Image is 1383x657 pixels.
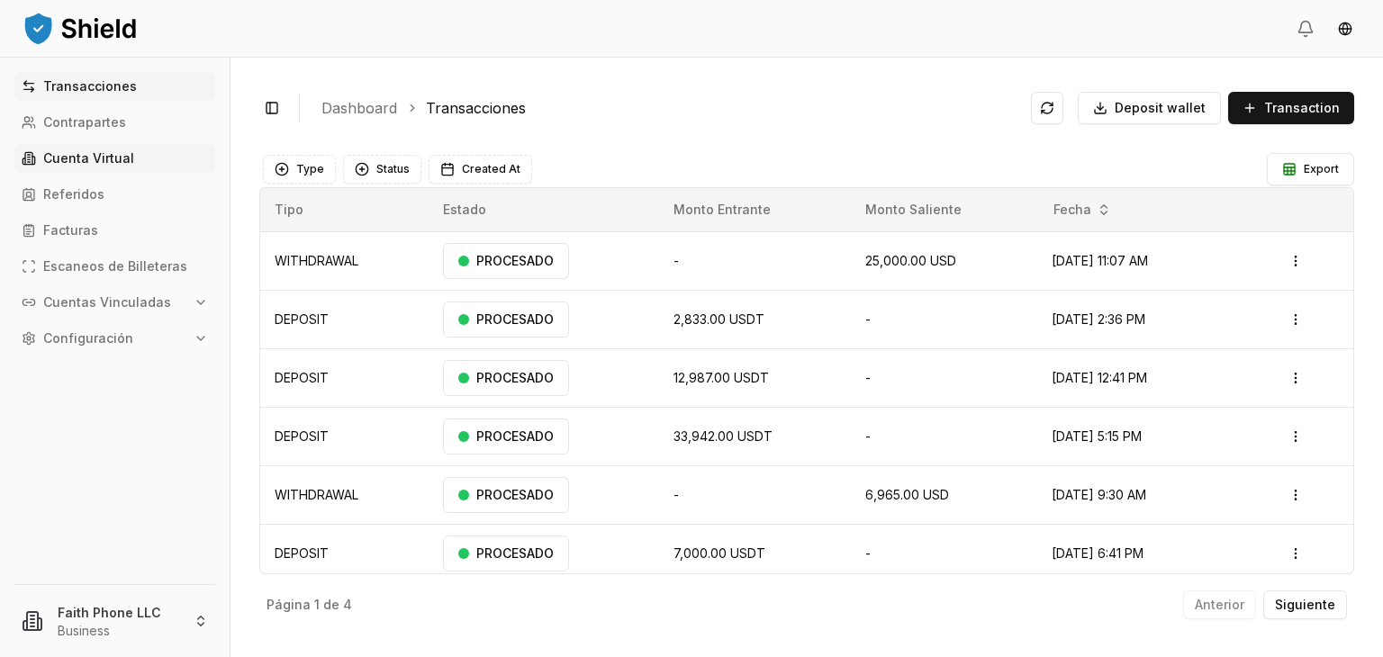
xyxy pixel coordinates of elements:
[865,487,949,502] span: 6,965.00 USD
[426,97,526,119] a: Transacciones
[443,301,569,337] div: PROCESADO
[673,253,679,268] span: -
[865,370,871,385] span: -
[865,545,871,561] span: -
[14,288,215,317] button: Cuentas Vinculadas
[429,155,532,184] button: Created At
[673,487,679,502] span: -
[443,360,569,396] div: PROCESADO
[1052,311,1145,327] span: [DATE] 2:36 PM
[14,72,215,101] a: Transacciones
[321,97,1017,119] nav: breadcrumb
[1052,428,1142,444] span: [DATE] 5:15 PM
[43,260,187,273] p: Escaneos de Billeteras
[267,598,311,611] p: Página
[14,144,215,173] a: Cuenta Virtual
[659,188,850,231] th: Monto Entrante
[14,216,215,245] a: Facturas
[865,311,871,327] span: -
[1228,92,1354,124] button: Transaction
[58,622,179,640] p: Business
[263,155,336,184] button: Type
[43,116,126,129] p: Contrapartes
[1264,99,1340,117] span: Transaction
[443,418,569,454] div: PROCESADO
[443,535,569,571] div: PROCESADO
[22,10,139,46] img: ShieldPay Logo
[1267,153,1354,185] button: Export
[260,290,429,348] td: DEPOSIT
[321,97,397,119] a: Dashboard
[462,162,520,176] span: Created At
[1078,92,1221,124] button: Deposit wallet
[14,252,215,281] a: Escaneos de Billeteras
[673,370,769,385] span: 12,987.00 USDT
[673,428,773,444] span: 33,942.00 USDT
[673,311,764,327] span: 2,833.00 USDT
[14,108,215,137] a: Contrapartes
[343,155,421,184] button: Status
[43,332,133,345] p: Configuración
[323,598,339,611] p: de
[1046,195,1118,224] button: Fecha
[1052,545,1143,561] span: [DATE] 6:41 PM
[43,80,137,93] p: Transacciones
[1052,370,1147,385] span: [DATE] 12:41 PM
[1052,487,1146,502] span: [DATE] 9:30 AM
[1275,598,1335,611] p: Siguiente
[260,231,429,290] td: WITHDRAWAL
[443,243,569,279] div: PROCESADO
[260,348,429,407] td: DEPOSIT
[43,188,104,201] p: Referidos
[673,545,765,561] span: 7,000.00 USDT
[43,224,98,237] p: Facturas
[865,428,871,444] span: -
[1115,99,1206,117] span: Deposit wallet
[343,598,352,611] p: 4
[7,592,222,650] button: Faith Phone LLCBusiness
[43,296,171,309] p: Cuentas Vinculadas
[1052,253,1148,268] span: [DATE] 11:07 AM
[1263,590,1347,619] button: Siguiente
[865,253,956,268] span: 25,000.00 USD
[58,603,179,622] p: Faith Phone LLC
[429,188,660,231] th: Estado
[851,188,1038,231] th: Monto Saliente
[260,465,429,524] td: WITHDRAWAL
[14,180,215,209] a: Referidos
[14,324,215,353] button: Configuración
[443,477,569,513] div: PROCESADO
[260,524,429,582] td: DEPOSIT
[314,598,320,611] p: 1
[260,188,429,231] th: Tipo
[260,407,429,465] td: DEPOSIT
[43,152,134,165] p: Cuenta Virtual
